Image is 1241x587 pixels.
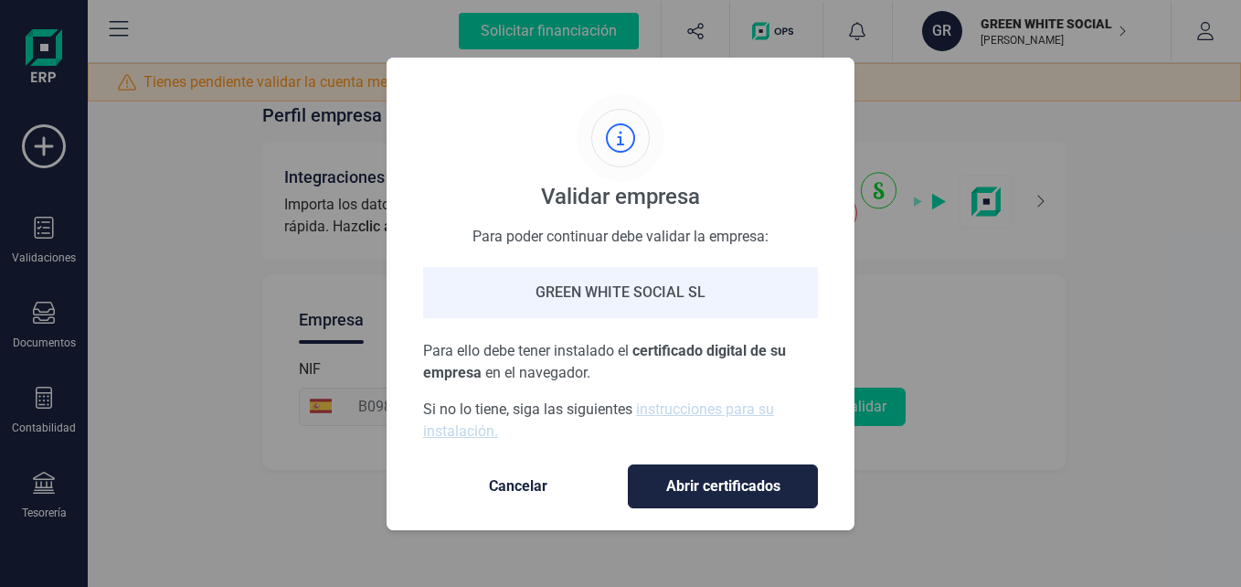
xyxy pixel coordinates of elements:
[423,399,818,443] p: Si no lo tiene, siga las siguientes
[423,464,613,508] button: Cancelar
[423,267,818,318] div: GREEN WHITE SOCIAL SL
[541,182,700,211] div: Validar empresa
[647,475,799,497] span: Abrir certificados
[423,400,774,440] a: instrucciones para su instalación.
[423,342,786,381] span: certificado digital de su empresa
[628,464,818,508] button: Abrir certificados
[423,226,818,245] div: Para poder continuar debe validar la empresa:
[423,340,818,384] p: Para ello debe tener instalado el en el navegador.
[441,475,595,497] span: Cancelar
